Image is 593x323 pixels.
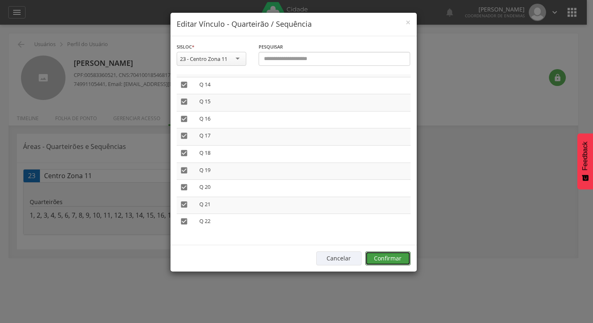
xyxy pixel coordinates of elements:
td: Q 22 [196,214,411,231]
i:  [180,200,188,209]
button: Cancelar [316,251,362,265]
i:  [180,115,188,123]
td: Q 18 [196,145,411,163]
td: Q 21 [196,197,411,214]
div: 23 - Centro Zona 11 [180,55,227,63]
i:  [180,98,188,106]
td: Q 16 [196,111,411,128]
td: Q 20 [196,180,411,197]
h4: Editar Vínculo - Quarteirão / Sequência [177,19,411,30]
span: Feedback [581,142,589,170]
i:  [180,81,188,89]
i:  [180,217,188,225]
i:  [180,166,188,174]
span: Sisloc [177,44,192,50]
button: Close [406,18,411,27]
td: Q 15 [196,94,411,112]
td: Q 14 [196,77,411,94]
i:  [180,149,188,157]
span: × [406,16,411,28]
i:  [180,183,188,191]
td: Q 19 [196,163,411,180]
span: Pesquisar [259,44,283,50]
i:  [180,132,188,140]
td: Q 17 [196,128,411,146]
button: Confirmar [365,251,411,265]
button: Feedback - Mostrar pesquisa [577,133,593,189]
